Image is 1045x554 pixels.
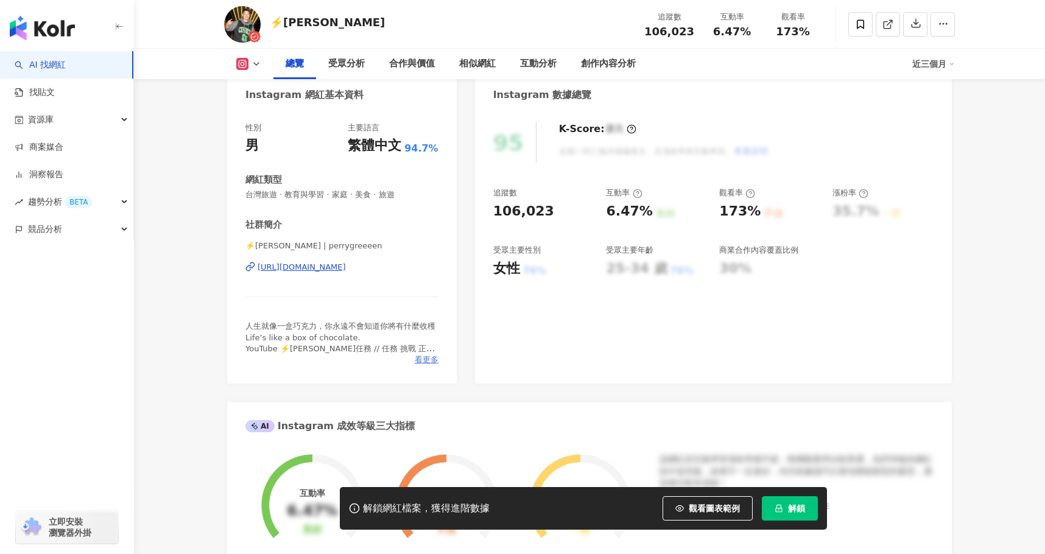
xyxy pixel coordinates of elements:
div: 互動分析 [520,57,557,71]
div: 近三個月 [912,54,955,74]
div: 相似網紅 [459,57,496,71]
span: 173% [776,26,810,38]
div: 受眾分析 [328,57,365,71]
button: 觀看圖表範例 [663,496,753,521]
div: Instagram 成效等級三大指標 [245,419,415,433]
div: 受眾主要性別 [493,245,541,256]
a: searchAI 找網紅 [15,59,66,71]
div: 106,023 [493,202,554,221]
a: 找貼文 [15,86,55,99]
div: 性別 [245,122,261,133]
div: AI [245,420,275,432]
div: 觀看率 [770,11,816,23]
div: 該網紅的互動率和漲粉率都不錯，唯獨觀看率比較普通，為同等級的網紅的中低等級，效果不一定會好，但仍然建議可以發包開箱類型的案型，應該會比較有成效！ [660,454,934,489]
div: 追蹤數 [644,11,694,23]
span: 競品分析 [28,216,62,243]
span: 人生就像一盒巧克力，你永遠不會知道你將有什麼收穫 Life’s like a box of chocolate. YouTube ⚡️[PERSON_NAME]任務 // 任務 挑戰 正能量 🎥... [245,321,435,375]
span: 台灣旅遊 · 教育與學習 · 家庭 · 美食 · 旅遊 [245,189,438,200]
div: 173% [719,202,761,221]
div: 女性 [493,259,520,278]
div: 社群簡介 [245,219,282,231]
span: 立即安裝 瀏覽器外掛 [49,516,91,538]
div: 創作內容分析 [581,57,636,71]
span: 6.47% [713,26,751,38]
div: 觀看率 [719,188,755,198]
div: 合作與價值 [389,57,435,71]
div: Instagram 數據總覽 [493,88,592,102]
div: 解鎖網紅檔案，獲得進階數據 [363,502,490,515]
div: 受眾主要年齡 [606,245,653,256]
div: 互動率 [606,188,642,198]
img: KOL Avatar [224,6,261,43]
span: 趨勢分析 [28,188,93,216]
span: 看更多 [415,354,438,365]
div: 網紅類型 [245,174,282,186]
div: 一般 [571,524,590,536]
a: 洞察報告 [15,169,63,181]
span: lock [775,504,783,513]
span: 解鎖 [788,503,805,513]
div: K-Score : [559,122,636,136]
div: Instagram 網紅基本資料 [245,88,364,102]
div: [URL][DOMAIN_NAME] [258,262,346,273]
button: 解鎖 [762,496,818,521]
div: 追蹤數 [493,188,517,198]
a: 商案媒合 [15,141,63,153]
a: chrome extension立即安裝 瀏覽器外掛 [16,511,118,544]
span: 106,023 [644,25,694,38]
div: 商業合作內容覆蓋比例 [719,245,798,256]
div: 繁體中文 [348,136,401,155]
a: [URL][DOMAIN_NAME] [245,262,438,273]
span: 資源庫 [28,106,54,133]
div: 男 [245,136,259,155]
div: 互動率 [709,11,755,23]
div: 漲粉率 [832,188,868,198]
div: 6.47% [606,202,652,221]
div: BETA [65,196,93,208]
span: 觀看圖表範例 [689,503,740,513]
span: rise [15,198,23,206]
div: ⚡️[PERSON_NAME] [270,15,385,30]
div: 不佳 [437,524,456,536]
img: logo [10,16,75,40]
span: ⚡️[PERSON_NAME] | perrygreeeen [245,240,438,251]
div: 良好 [303,524,322,536]
span: 94.7% [404,142,438,155]
div: 總覽 [286,57,304,71]
div: 主要語言 [348,122,379,133]
img: chrome extension [19,517,43,537]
